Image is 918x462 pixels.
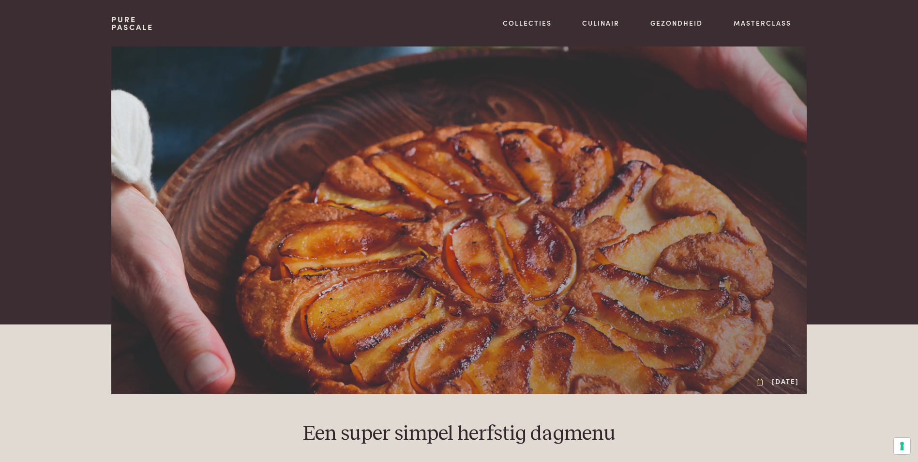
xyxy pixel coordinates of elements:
[111,15,153,31] a: PurePascale
[757,376,799,386] div: [DATE]
[894,438,910,454] button: Uw voorkeuren voor toestemming voor trackingtechnologieën
[734,18,791,28] a: Masterclass
[582,18,619,28] a: Culinair
[303,421,616,447] h1: Een super simpel herfstig dagmenu
[503,18,552,28] a: Collecties
[650,18,703,28] a: Gezondheid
